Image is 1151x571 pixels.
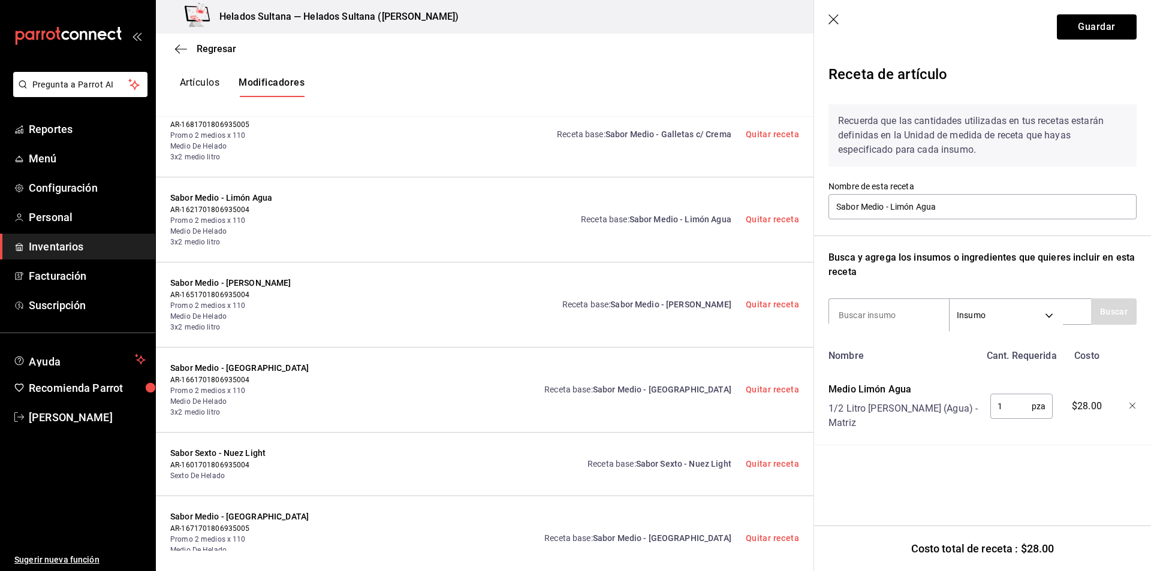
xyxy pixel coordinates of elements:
[746,129,799,139] a: Quitar receta
[170,510,315,523] span: Sabor Medio - [GEOGRAPHIC_DATA]
[32,78,129,91] span: Pregunta a Parrot AI
[170,322,315,333] span: 3x2 medio litro
[629,214,731,224] span: Sabor Medio - Limón Agua
[29,380,146,396] span: Recomienda Parrot
[950,299,1063,331] div: Insumo
[29,150,146,167] span: Menú
[170,119,315,130] span: AR-1681701806935005
[581,213,731,226] a: Receta base :
[29,180,146,196] span: Configuración
[14,554,146,566] span: Sugerir nueva función
[239,77,305,97] button: Modificadores
[593,385,731,394] span: Sabor Medio - [GEOGRAPHIC_DATA]
[170,407,315,418] span: 3x2 medio litro
[170,470,315,481] span: Sexto De Helado
[746,385,799,394] a: Quitar receta
[746,533,799,543] a: Quitar receta
[170,204,315,215] span: AR-1621701806935004
[610,300,731,309] span: Sabor Medio - [PERSON_NAME]
[544,383,731,396] a: Receta base :
[1059,344,1111,363] div: Costo
[828,182,1137,191] label: Nombre de esta receta
[1072,399,1102,413] span: $28.00
[170,226,315,237] span: Medio De Helado
[593,533,731,543] span: Sabor Medio - [GEOGRAPHIC_DATA]
[170,311,315,322] span: Medio De Helado
[175,43,236,55] button: Regresar
[746,300,799,309] a: Quitar receta
[587,458,731,470] a: Receta base :
[180,77,305,97] div: navigation tabs
[829,303,949,328] input: Buscar insumo
[980,344,1059,363] div: Cant. Requerida
[170,300,315,311] span: Promo 2 medios x 110
[746,214,799,224] a: Quitar receta
[170,141,315,152] span: Medio De Helado
[824,344,980,363] div: Nombre
[210,10,459,24] h3: Helados Sultana — Helados Sultana ([PERSON_NAME])
[828,59,1137,95] div: Receta de artículo
[197,43,236,55] span: Regresar
[29,121,146,137] span: Reportes
[170,385,315,396] span: Promo 2 medios x 110
[170,447,315,460] span: Sabor Sexto - Nuez Light
[562,298,731,311] a: Receta base :
[814,525,1151,571] div: Costo total de receta : $28.00
[170,460,315,470] span: AR-1601701806935004
[1057,14,1137,40] button: Guardar
[170,152,315,162] span: 3x2 medio litro
[170,289,315,300] span: AR-1651701806935004
[828,382,980,397] div: Medio Limón Agua
[990,394,1032,418] input: 0
[636,459,731,469] span: Sabor Sexto - Nuez Light
[746,459,799,469] a: Quitar receta
[170,374,315,385] span: AR-1661701806935004
[170,545,315,555] span: Medio De Helado
[170,192,315,204] span: Sabor Medio - Limón Agua
[828,250,1137,279] div: Busca y agrega los insumos o ingredientes que quieres incluir en esta receta
[29,209,146,225] span: Personal
[29,352,130,367] span: Ayuda
[170,534,315,545] span: Promo 2 medios x 110
[170,277,315,289] span: Sabor Medio - [PERSON_NAME]
[29,268,146,284] span: Facturación
[170,237,315,247] span: 3x2 medio litro
[170,362,315,374] span: Sabor Medio - [GEOGRAPHIC_DATA]
[170,523,315,534] span: AR-1671701806935005
[828,401,980,430] div: 1/2 Litro [PERSON_NAME] (Agua) - Matriz
[8,87,147,99] a: Pregunta a Parrot AI
[170,215,315,226] span: Promo 2 medios x 110
[828,104,1137,167] div: Recuerda que las cantidades utilizadas en tus recetas estarán definidas en la Unidad de medida de...
[29,297,146,313] span: Suscripción
[990,394,1053,419] div: pza
[180,77,219,97] button: Artículos
[544,532,731,545] a: Receta base :
[170,396,315,407] span: Medio De Helado
[170,130,315,141] span: Promo 2 medios x 110
[557,128,731,141] a: Receta base :
[132,31,141,41] button: open_drawer_menu
[29,238,146,255] span: Inventarios
[29,409,146,425] span: [PERSON_NAME]
[13,72,147,97] button: Pregunta a Parrot AI
[605,129,731,139] span: Sabor Medio - Galletas c/ Crema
